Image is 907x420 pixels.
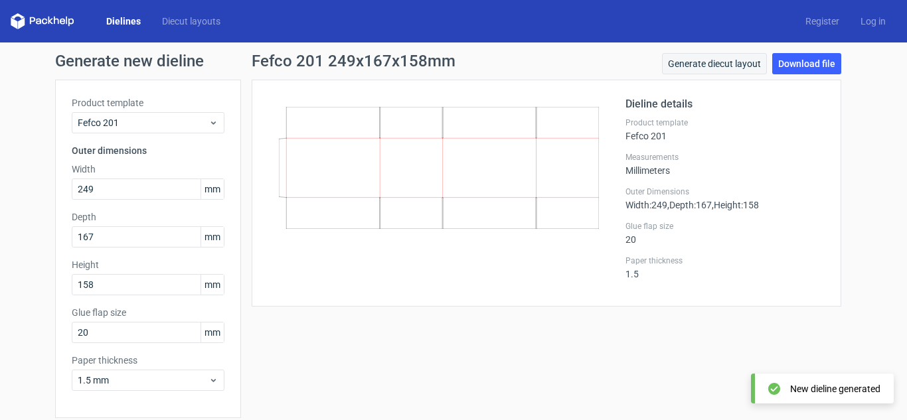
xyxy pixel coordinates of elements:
span: mm [201,322,224,342]
div: Fefco 201 [625,117,825,141]
span: , Height : 158 [712,200,759,210]
div: 1.5 [625,255,825,279]
span: mm [201,227,224,247]
a: Diecut layouts [151,15,231,28]
span: Fefco 201 [78,116,208,129]
span: mm [201,275,224,295]
a: Register [795,15,850,28]
span: Width : 249 [625,200,667,210]
div: 20 [625,221,825,245]
a: Download file [772,53,841,74]
label: Height [72,258,224,271]
label: Paper thickness [72,354,224,367]
a: Log in [850,15,896,28]
a: Generate diecut layout [662,53,767,74]
div: Millimeters [625,152,825,176]
label: Paper thickness [625,255,825,266]
a: Dielines [96,15,151,28]
label: Depth [72,210,224,224]
label: Glue flap size [72,306,224,319]
span: 1.5 mm [78,374,208,387]
h2: Dieline details [625,96,825,112]
div: New dieline generated [790,382,880,395]
h1: Generate new dieline [55,53,852,69]
label: Measurements [625,152,825,163]
h3: Outer dimensions [72,144,224,157]
label: Glue flap size [625,221,825,232]
span: mm [201,179,224,199]
span: , Depth : 167 [667,200,712,210]
label: Width [72,163,224,176]
label: Product template [72,96,224,109]
label: Outer Dimensions [625,186,825,197]
h1: Fefco 201 249x167x158mm [252,53,455,69]
label: Product template [625,117,825,128]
